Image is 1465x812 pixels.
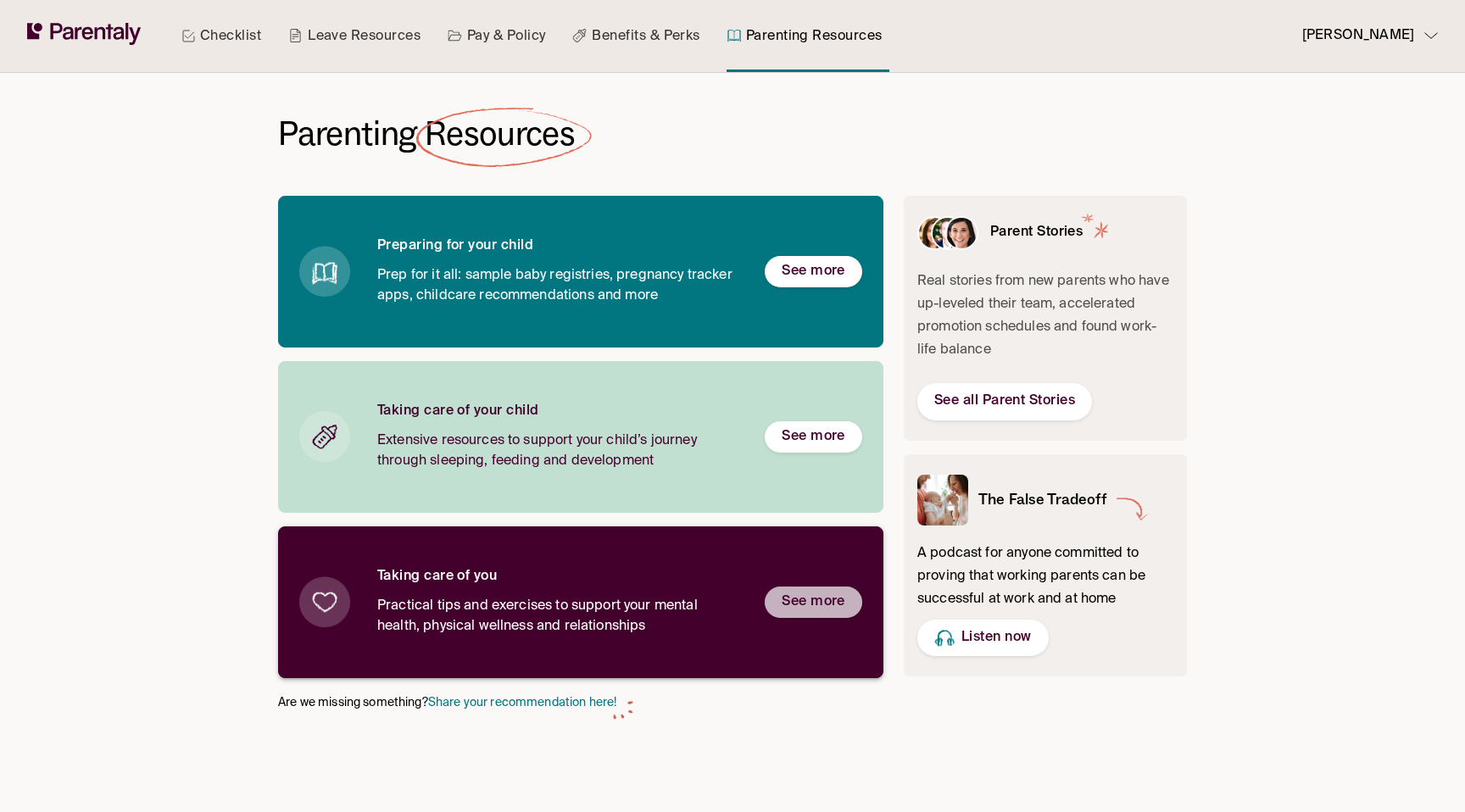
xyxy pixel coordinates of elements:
h5: Parent Stories [990,224,1083,242]
a: See all Parent Stories [934,392,1075,410]
img: Parenting resources sprinkle.svg [613,701,633,720]
a: Preparing for your childPrep for it all: sample baby registries, pregnancy tracker apps, childcar... [278,196,883,348]
h6: Taking care of your child [377,403,738,420]
a: Listen now [934,629,1032,647]
p: Real stories from new parents who have up-leveled their team, accelerated promotion schedules and... [917,270,1173,363]
h1: Parenting [278,114,575,155]
h6: Preparing for your child [377,237,738,255]
span: Resources [425,113,575,154]
span: Practical tips and exercises to support your mental health, physical wellness and relationships [377,596,738,637]
h6: See more [782,593,845,611]
a: Taking care of your childExtensive resources to support your child’s journey through sleeping, fe... [278,361,883,513]
h3: The False Tradeoff [978,490,1106,509]
span: Prep for it all: sample baby registries, pregnancy tracker apps, childcare recommendations and more [377,265,738,306]
p: A podcast for anyone committed to proving that working parents can be successful at work and at home [917,542,1173,612]
h6: Taking care of you [377,568,738,586]
button: Listen now [917,620,1049,655]
button: See more [765,587,862,618]
span: Extensive resources to support your child’s journey through sleeping, feeding and development [377,431,738,471]
button: See all Parent Stories [917,383,1092,420]
p: Listen now [961,629,1032,647]
h6: See more [782,428,845,446]
a: Taking care of youPractical tips and exercises to support your mental health, physical wellness a... [278,526,883,678]
p: Are we missing something? [278,692,633,715]
button: See more [765,421,862,453]
button: See more [765,256,862,287]
p: [PERSON_NAME] [1302,25,1414,47]
h6: See more [782,263,845,281]
a: Share your recommendation here! [428,697,617,709]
